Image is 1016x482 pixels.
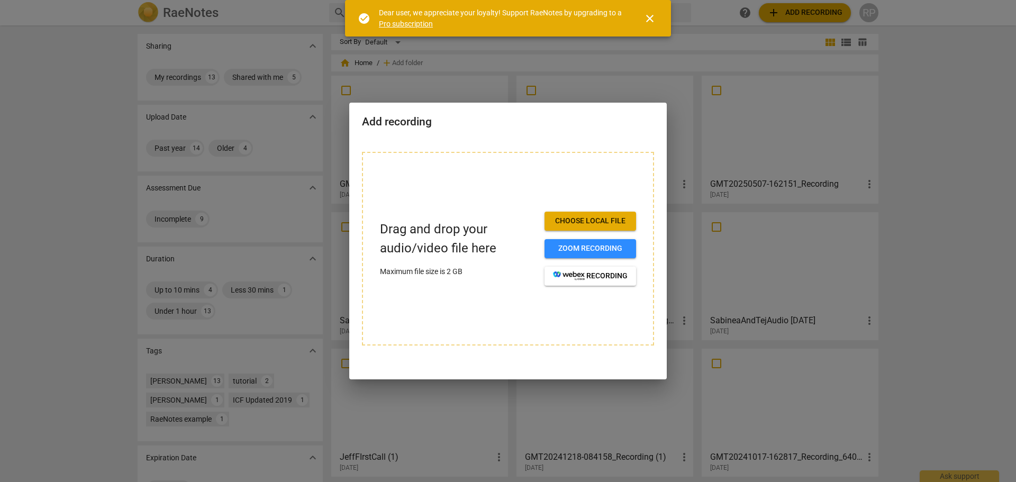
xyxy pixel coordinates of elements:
[643,12,656,25] span: close
[379,20,433,28] a: Pro subscription
[380,220,536,257] p: Drag and drop your audio/video file here
[545,239,636,258] button: Zoom recording
[553,243,628,254] span: Zoom recording
[637,6,663,31] button: Close
[545,267,636,286] button: recording
[379,7,624,29] div: Dear user, we appreciate your loyalty! Support RaeNotes by upgrading to a
[358,12,370,25] span: check_circle
[553,271,628,281] span: recording
[380,266,536,277] p: Maximum file size is 2 GB
[362,115,654,129] h2: Add recording
[545,212,636,231] button: Choose local file
[553,216,628,226] span: Choose local file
